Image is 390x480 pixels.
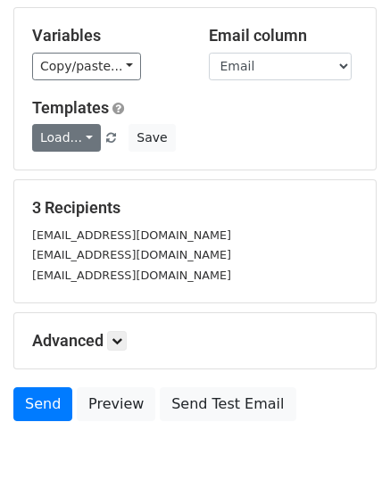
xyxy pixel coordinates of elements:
[32,248,231,261] small: [EMAIL_ADDRESS][DOMAIN_NAME]
[301,394,390,480] iframe: Chat Widget
[129,124,175,152] button: Save
[13,387,72,421] a: Send
[77,387,155,421] a: Preview
[32,269,231,282] small: [EMAIL_ADDRESS][DOMAIN_NAME]
[160,387,295,421] a: Send Test Email
[32,228,231,242] small: [EMAIL_ADDRESS][DOMAIN_NAME]
[32,26,182,46] h5: Variables
[301,394,390,480] div: Chat-Widget
[32,53,141,80] a: Copy/paste...
[32,331,358,351] h5: Advanced
[32,124,101,152] a: Load...
[32,198,358,218] h5: 3 Recipients
[32,98,109,117] a: Templates
[209,26,359,46] h5: Email column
